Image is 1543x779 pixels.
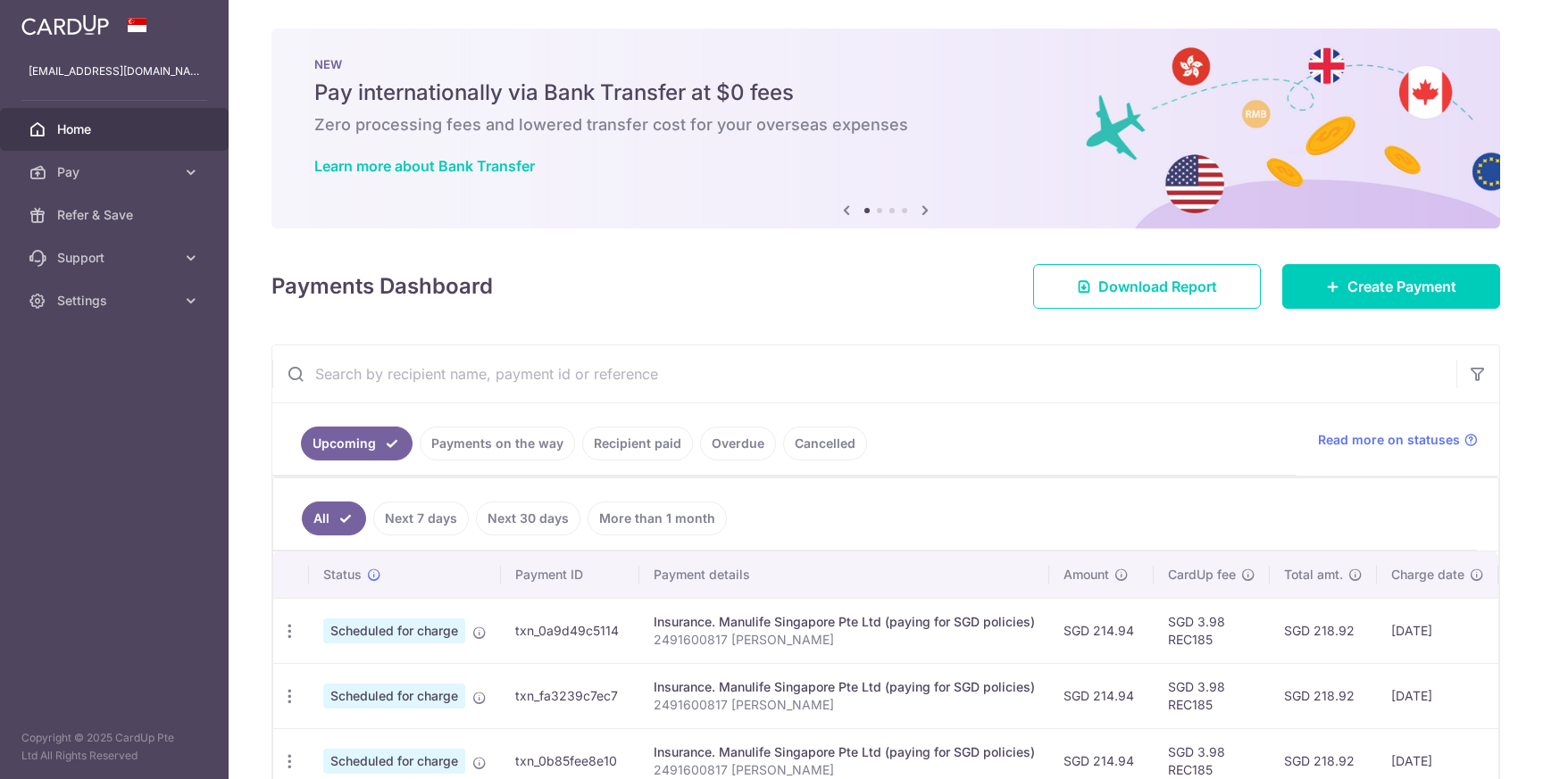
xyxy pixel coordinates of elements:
[1347,276,1456,297] span: Create Payment
[654,678,1035,696] div: Insurance. Manulife Singapore Pte Ltd (paying for SGD policies)
[301,427,413,460] a: Upcoming
[21,14,109,36] img: CardUp
[1282,264,1500,309] a: Create Payment
[783,427,867,460] a: Cancelled
[1377,598,1498,663] td: [DATE]
[57,120,175,138] span: Home
[1033,264,1261,309] a: Download Report
[302,501,366,535] a: All
[57,206,175,224] span: Refer & Save
[582,427,693,460] a: Recipient paid
[654,631,1035,649] p: 2491600817 [PERSON_NAME]
[1377,663,1498,728] td: [DATE]
[314,157,535,175] a: Learn more about Bank Transfer
[1063,566,1109,584] span: Amount
[1098,276,1217,297] span: Download Report
[501,598,639,663] td: txn_0a9d49c5114
[1391,566,1464,584] span: Charge date
[271,29,1500,228] img: Bank transfer banner
[314,57,1457,71] p: NEW
[1168,566,1236,584] span: CardUp fee
[654,743,1035,761] div: Insurance. Manulife Singapore Pte Ltd (paying for SGD policies)
[654,613,1035,631] div: Insurance. Manulife Singapore Pte Ltd (paying for SGD policies)
[373,501,469,535] a: Next 7 days
[654,761,1035,779] p: 2491600817 [PERSON_NAME]
[476,501,580,535] a: Next 30 days
[639,551,1049,598] th: Payment details
[654,696,1035,714] p: 2491600817 [PERSON_NAME]
[1318,431,1460,449] span: Read more on statuses
[323,566,362,584] span: Status
[57,292,175,310] span: Settings
[57,249,175,267] span: Support
[272,345,1456,402] input: Search by recipient name, payment id or reference
[1049,598,1154,663] td: SGD 214.94
[323,749,465,774] span: Scheduled for charge
[271,270,493,302] h4: Payments Dashboard
[420,427,575,460] a: Payments on the way
[314,114,1457,136] h6: Zero processing fees and lowered transfer cost for your overseas expenses
[1270,663,1377,728] td: SGD 218.92
[323,618,465,643] span: Scheduled for charge
[323,684,465,709] span: Scheduled for charge
[700,427,776,460] a: Overdue
[1270,598,1377,663] td: SGD 218.92
[1318,431,1478,449] a: Read more on statuses
[314,79,1457,107] h5: Pay internationally via Bank Transfer at $0 fees
[501,551,639,598] th: Payment ID
[57,163,175,181] span: Pay
[588,501,727,535] a: More than 1 month
[1049,663,1154,728] td: SGD 214.94
[29,62,200,80] p: [EMAIL_ADDRESS][DOMAIN_NAME]
[501,663,639,728] td: txn_fa3239c7ec7
[1154,663,1270,728] td: SGD 3.98 REC185
[1154,598,1270,663] td: SGD 3.98 REC185
[1284,566,1343,584] span: Total amt.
